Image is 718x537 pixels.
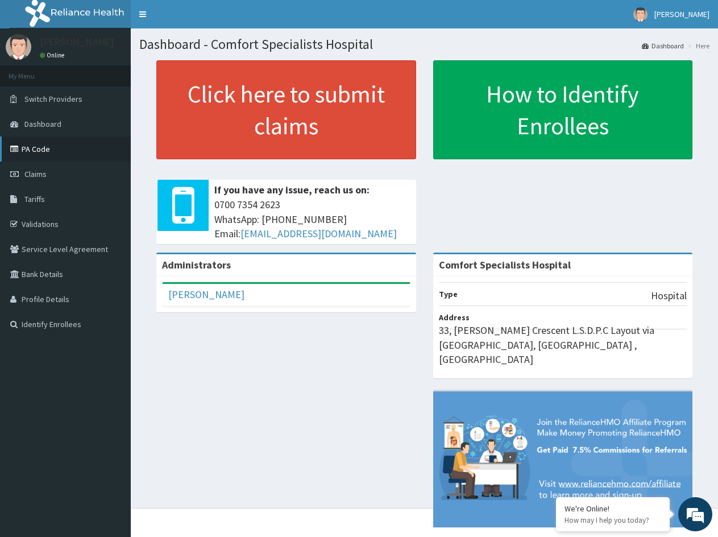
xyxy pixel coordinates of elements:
li: Here [685,41,709,51]
b: If you have any issue, reach us on: [214,183,370,196]
a: Dashboard [642,41,684,51]
span: [PERSON_NAME] [654,9,709,19]
img: provider-team-banner.png [433,391,693,527]
a: How to Identify Enrollees [433,60,693,159]
span: Dashboard [24,119,61,129]
b: Administrators [162,258,231,271]
a: Click here to submit claims [156,60,416,159]
p: How may I help you today? [565,515,661,525]
b: Address [439,312,470,323]
p: 33, [PERSON_NAME] Crescent L.S.D.P.C Layout via [GEOGRAPHIC_DATA], [GEOGRAPHIC_DATA] , [GEOGRAPHI... [439,323,687,367]
img: User Image [633,7,648,22]
span: Switch Providers [24,94,82,104]
b: Type [439,289,458,299]
a: [EMAIL_ADDRESS][DOMAIN_NAME] [240,227,397,240]
a: [PERSON_NAME] [168,288,244,301]
p: Hospital [651,288,687,303]
span: Claims [24,169,47,179]
a: Online [40,51,67,59]
p: [PERSON_NAME] [40,37,114,47]
h1: Dashboard - Comfort Specialists Hospital [139,37,709,52]
div: We're Online! [565,503,661,514]
img: User Image [6,34,31,60]
span: 0700 7354 2623 WhatsApp: [PHONE_NUMBER] Email: [214,197,410,241]
span: Tariffs [24,194,45,204]
strong: Comfort Specialists Hospital [439,258,571,271]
